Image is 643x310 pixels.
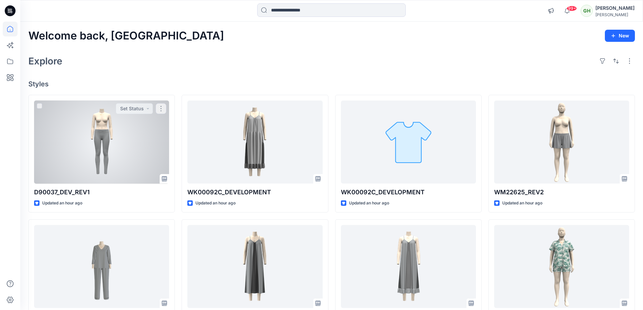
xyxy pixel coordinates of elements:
[595,4,635,12] div: [PERSON_NAME]
[494,188,629,197] p: WM22625_REV2
[502,200,542,207] p: Updated an hour ago
[349,200,389,207] p: Updated an hour ago
[187,188,322,197] p: WK00092C_DEVELOPMENT
[42,200,82,207] p: Updated an hour ago
[34,225,169,308] a: CH92698_DEV_REV3
[187,101,322,184] a: WK00092C_DEVELOPMENT
[341,225,476,308] a: WK00092 A MAXI CHEMISE_DEV_REV1
[494,225,629,308] a: WM22219B_ADM_SHORTY NOTCH SET_COLORWAY_REV1
[567,6,577,11] span: 99+
[341,101,476,184] a: WK00092C_DEVELOPMENT
[605,30,635,42] button: New
[341,188,476,197] p: WK00092C_DEVELOPMENT
[595,12,635,17] div: [PERSON_NAME]
[34,188,169,197] p: D90037_DEV_REV1
[28,56,62,66] h2: Explore
[187,225,322,308] a: WK00092B_DEVELOPMENT
[34,101,169,184] a: D90037_DEV_REV1
[581,5,593,17] div: GH
[28,30,224,42] h2: Welcome back, [GEOGRAPHIC_DATA]
[195,200,236,207] p: Updated an hour ago
[494,101,629,184] a: WM22625_REV2
[28,80,635,88] h4: Styles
